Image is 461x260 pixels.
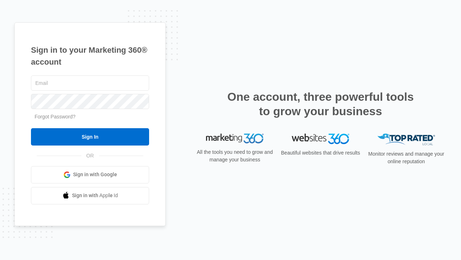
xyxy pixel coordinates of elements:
[366,150,447,165] p: Monitor reviews and manage your online reputation
[292,134,349,144] img: Websites 360
[31,75,149,91] input: Email
[31,166,149,183] a: Sign in with Google
[225,90,416,118] h2: One account, three powerful tools to grow your business
[81,152,99,160] span: OR
[35,114,76,120] a: Forgot Password?
[72,192,118,199] span: Sign in with Apple Id
[194,148,275,164] p: All the tools you need to grow and manage your business
[73,171,117,178] span: Sign in with Google
[31,187,149,204] a: Sign in with Apple Id
[31,44,149,68] h1: Sign in to your Marketing 360® account
[377,134,435,146] img: Top Rated Local
[31,128,149,146] input: Sign In
[280,149,361,157] p: Beautiful websites that drive results
[206,134,264,144] img: Marketing 360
